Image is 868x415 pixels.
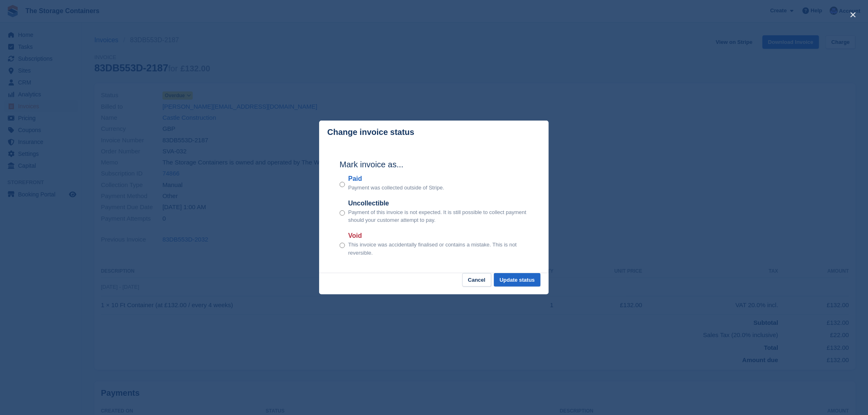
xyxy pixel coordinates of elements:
p: Payment was collected outside of Stripe. [348,184,444,192]
label: Paid [348,174,444,184]
p: This invoice was accidentally finalised or contains a mistake. This is not reversible. [348,241,528,257]
button: Update status [494,273,541,287]
label: Void [348,231,528,241]
h2: Mark invoice as... [340,158,528,171]
button: close [847,8,860,21]
button: Cancel [462,273,491,287]
label: Uncollectible [348,198,528,208]
p: Payment of this invoice is not expected. It is still possible to collect payment should your cust... [348,208,528,224]
p: Change invoice status [327,128,414,137]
